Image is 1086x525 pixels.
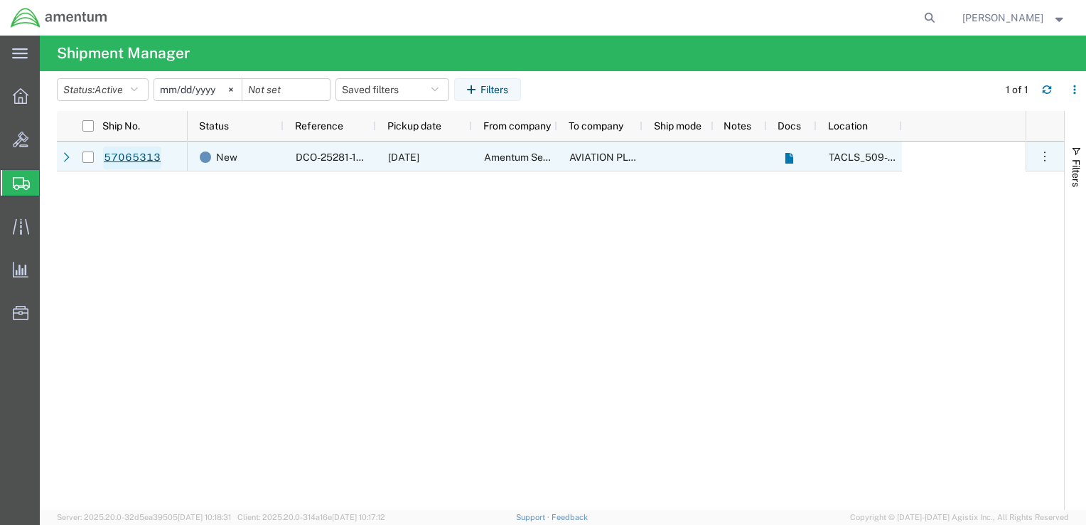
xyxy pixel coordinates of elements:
[569,152,662,163] span: AVIATION PLUS INC
[962,9,1067,26] button: [PERSON_NAME]
[332,513,385,521] span: [DATE] 10:17:12
[199,120,229,132] span: Status
[242,79,330,100] input: Not set
[335,78,449,101] button: Saved filters
[178,513,231,521] span: [DATE] 10:18:31
[102,120,140,132] span: Ship No.
[154,79,242,100] input: Not set
[387,120,441,132] span: Pickup date
[483,120,551,132] span: From company
[778,120,801,132] span: Docs
[654,120,701,132] span: Ship mode
[1070,159,1082,187] span: Filters
[552,513,588,521] a: Feedback
[828,120,868,132] span: Location
[569,120,623,132] span: To company
[484,152,591,163] span: Amentum Services, Inc.
[237,513,385,521] span: Client: 2025.20.0-314a16e
[296,152,387,163] span: DCO-25281-169270
[454,78,521,101] button: Filters
[216,142,237,172] span: New
[57,78,149,101] button: Status:Active
[95,84,123,95] span: Active
[57,36,190,71] h4: Shipment Manager
[962,10,1043,26] span: Andrew Mango
[516,513,552,521] a: Support
[295,120,343,132] span: Reference
[57,513,231,521] span: Server: 2025.20.0-32d5ea39505
[724,120,751,132] span: Notes
[1006,83,1031,97] div: 1 of 1
[10,7,108,28] img: logo
[850,511,1069,524] span: Copyright © [DATE]-[DATE] Agistix Inc., All Rights Reserved
[103,147,161,169] a: 57065313
[388,152,419,163] span: 10/09/2025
